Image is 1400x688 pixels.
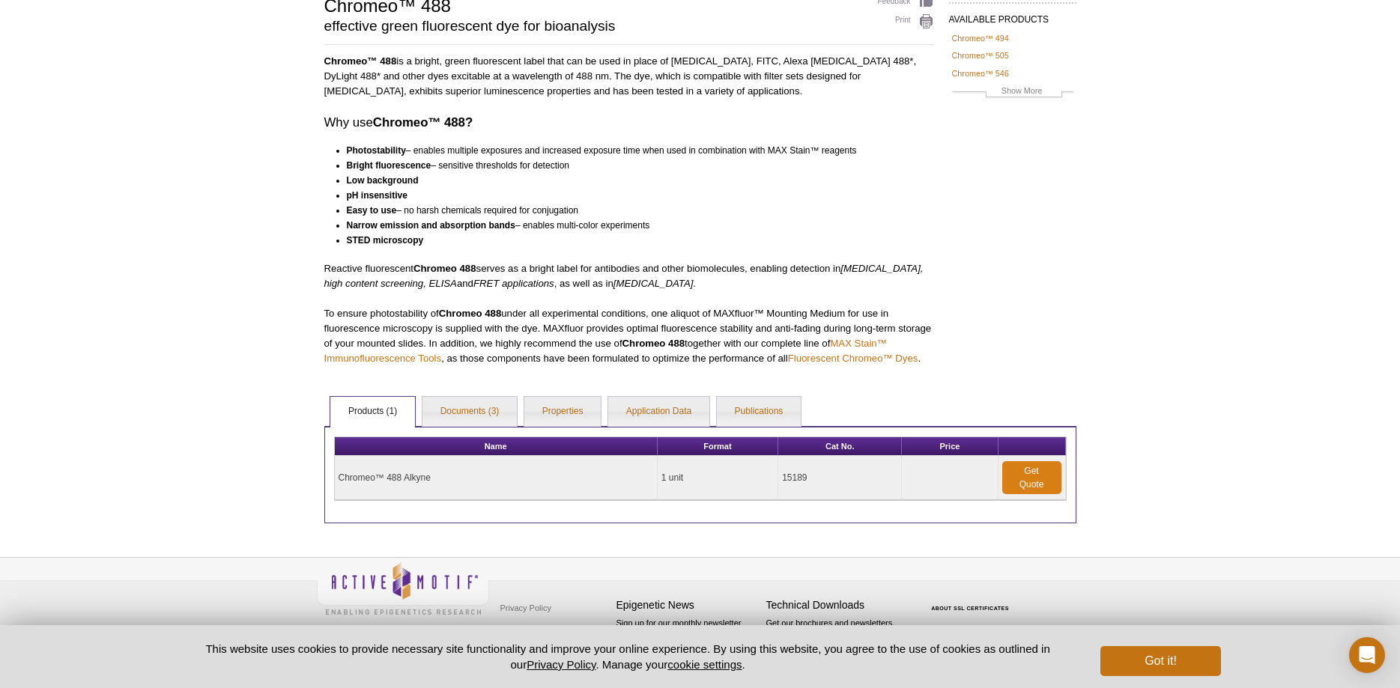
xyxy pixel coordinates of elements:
[347,220,515,231] strong: Narrow emission and absorption bands
[667,658,742,671] button: cookie settings
[766,617,909,655] p: Get our brochures and newsletters, or request them by mail.
[330,397,415,427] a: Products (1)
[324,261,934,291] p: Reactive fluorescent serves as a bright label for antibodies and other biomolecules, enabling det...
[717,397,801,427] a: Publications
[1002,461,1061,494] a: Get Quote
[347,175,419,186] strong: Low background
[324,306,934,366] p: To ensure photostability of under all experimental conditions, one aliquot of MAXfluor™ Mounting ...
[347,235,424,246] strong: STED microscopy
[658,456,778,500] td: 1 unit
[473,278,554,289] em: FRET applications
[347,145,406,156] strong: Photostability
[931,606,1009,611] a: ABOUT SSL CERTIFICATES
[413,263,476,274] strong: Chromeo 488
[439,308,502,319] strong: Chromeo 488
[916,584,1028,617] table: Click to Verify - This site chose Symantec SSL for secure e-commerce and confidential communicati...
[422,397,518,427] a: Documents (3)
[766,599,909,612] h4: Technical Downloads
[878,13,934,30] a: Print
[778,437,902,456] th: Cat No.
[347,203,921,218] li: – no harsh chemicals required for conjugation
[335,437,658,456] th: Name
[622,338,685,349] strong: Chromeo 488
[788,353,918,364] a: Fluorescent Chromeo™ Dyes
[616,599,759,612] h4: Epigenetic News
[347,143,921,158] li: – enables multiple exposures and increased exposure time when used in combination with MAX Stain™...
[658,437,778,456] th: Format
[347,190,407,201] strong: pH insensitive
[497,597,555,619] a: Privacy Policy
[608,397,709,427] a: Application Data
[347,160,431,171] strong: Bright fluorescence
[335,456,658,500] td: Chromeo™ 488 Alkyne
[1100,646,1220,676] button: Got it!
[1349,637,1385,673] div: Open Intercom Messenger
[347,218,921,233] li: – enables multi-color experiments
[497,619,575,642] a: Terms & Conditions
[347,158,921,173] li: – sensitive thresholds for detection
[324,55,397,67] strong: Chromeo™ 488
[778,456,902,500] td: 15189
[324,19,863,33] h2: effective green fluorescent dye for bioanalysis
[952,31,1009,45] a: Chromeo™ 494
[324,54,934,99] p: is a bright, green fluorescent label that can be used in place of [MEDICAL_DATA], FITC, Alexa [ME...
[347,205,397,216] strong: Easy to use
[613,278,694,289] em: [MEDICAL_DATA]
[180,641,1076,672] p: This website uses cookies to provide necessary site functionality and improve your online experie...
[952,49,1009,62] a: Chromeo™ 505
[317,558,489,618] img: Active Motif,
[373,115,473,130] strong: Chromeo™ 488?
[524,397,601,427] a: Properties
[902,437,998,456] th: Price
[616,617,759,668] p: Sign up for our monthly newsletter highlighting recent publications in the field of epigenetics.
[952,84,1073,101] a: Show More
[324,263,924,289] em: [MEDICAL_DATA], high content screening, ELISA
[527,658,596,671] a: Privacy Policy
[324,114,934,132] h3: Why use
[949,2,1076,29] h2: AVAILABLE PRODUCTS
[952,67,1009,80] a: Chromeo™ 546
[324,338,887,364] a: MAX Stain™ Immunofluorescence Tools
